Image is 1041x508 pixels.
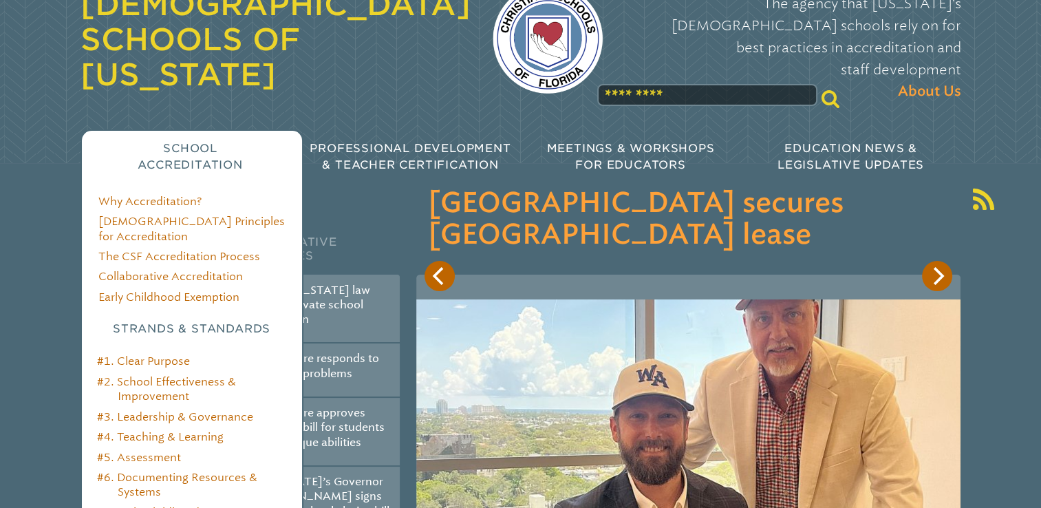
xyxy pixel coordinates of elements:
a: The CSF Accreditation Process [98,250,260,263]
a: Why Accreditation? [98,195,202,208]
a: #5. Assessment [97,451,181,464]
a: Early Childhood Exemption [98,290,239,304]
button: Previous [425,261,455,291]
span: Meetings & Workshops for Educators [547,142,715,171]
h2: Legislative Updates [248,218,400,275]
a: #1. Clear Purpose [97,354,190,368]
a: #2. School Effectiveness & Improvement [97,375,236,403]
button: Next [922,261,952,291]
a: #4. Teaching & Learning [97,430,224,443]
a: New [US_STATE] law eases private school formation [257,284,370,326]
a: Legislature approves voucher bill for students with unique abilities [257,406,385,449]
a: #3. Leadership & Governance [97,410,253,423]
a: #6. Documenting Resources & Systems [97,471,257,498]
span: About Us [898,81,961,103]
span: School Accreditation [138,142,242,171]
a: Collaborative Accreditation [98,270,243,283]
h3: [GEOGRAPHIC_DATA] secures [GEOGRAPHIC_DATA] lease [427,188,949,251]
a: [DEMOGRAPHIC_DATA] Principles for Accreditation [98,215,285,242]
a: Legislature responds to voucher problems [257,352,379,379]
span: Professional Development & Teacher Certification [310,142,511,171]
span: Education News & Legislative Updates [777,142,924,171]
h3: Strands & Standards [98,321,286,337]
